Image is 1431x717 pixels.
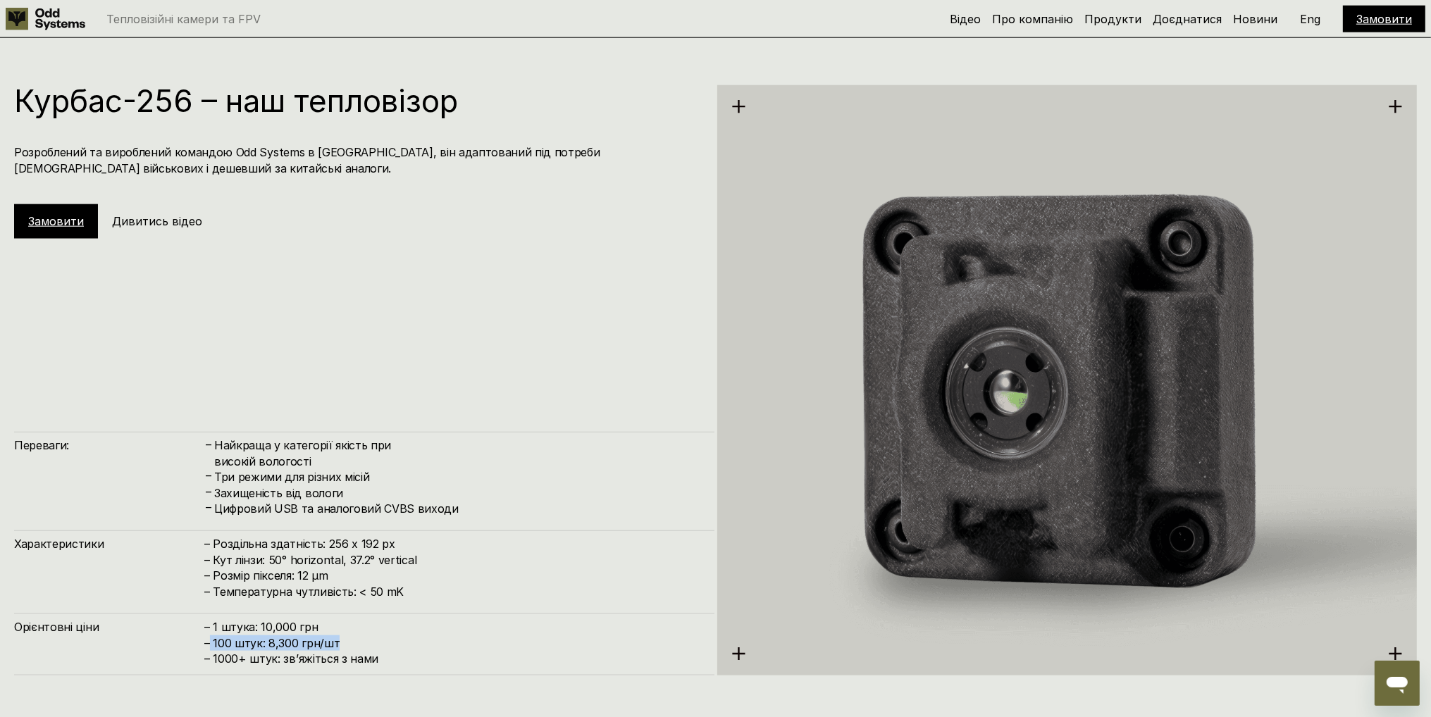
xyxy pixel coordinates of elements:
[204,536,700,599] h4: – Роздільна здатність: 256 x 192 px – Кут лінзи: 50° horizontal, 37.2° vertical – Розмір пікселя:...
[204,651,378,666] span: – ⁠1000+ штук: звʼяжіться з нами
[1233,12,1277,26] a: Новини
[1153,12,1222,26] a: Доєднатися
[214,485,700,501] h4: Захищеність від вологи
[14,144,700,176] h4: Розроблений та вироблений командою Odd Systems в [GEOGRAPHIC_DATA], він адаптований під потреби [...
[206,485,211,500] h4: –
[1375,661,1420,706] iframe: Button to launch messaging window, conversation in progress
[206,500,211,516] h4: –
[206,437,211,452] h4: –
[214,437,700,469] h4: Найкраща у категорії якість при високій вологості
[206,468,211,484] h4: –
[112,213,202,229] h5: Дивитись відео
[106,13,261,25] p: Тепловізійні камери та FPV
[1356,12,1412,26] a: Замовити
[214,469,700,485] h4: Три режими для різних місій
[14,536,204,551] h4: Характеристики
[14,437,204,453] h4: Переваги:
[1301,13,1321,25] p: Eng
[214,501,700,516] h4: Цифровий USB та аналоговий CVBS виходи
[204,619,700,666] h4: – 1 штука: 10,000 грн – 100 штук: 8,300 грн/шт
[992,12,1073,26] a: Про компанію
[14,85,700,116] h1: Курбас-256 – наш тепловізор
[14,619,204,635] h4: Орієнтовні ціни
[1084,12,1141,26] a: Продукти
[950,12,981,26] a: Відео
[28,214,84,228] a: Замовити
